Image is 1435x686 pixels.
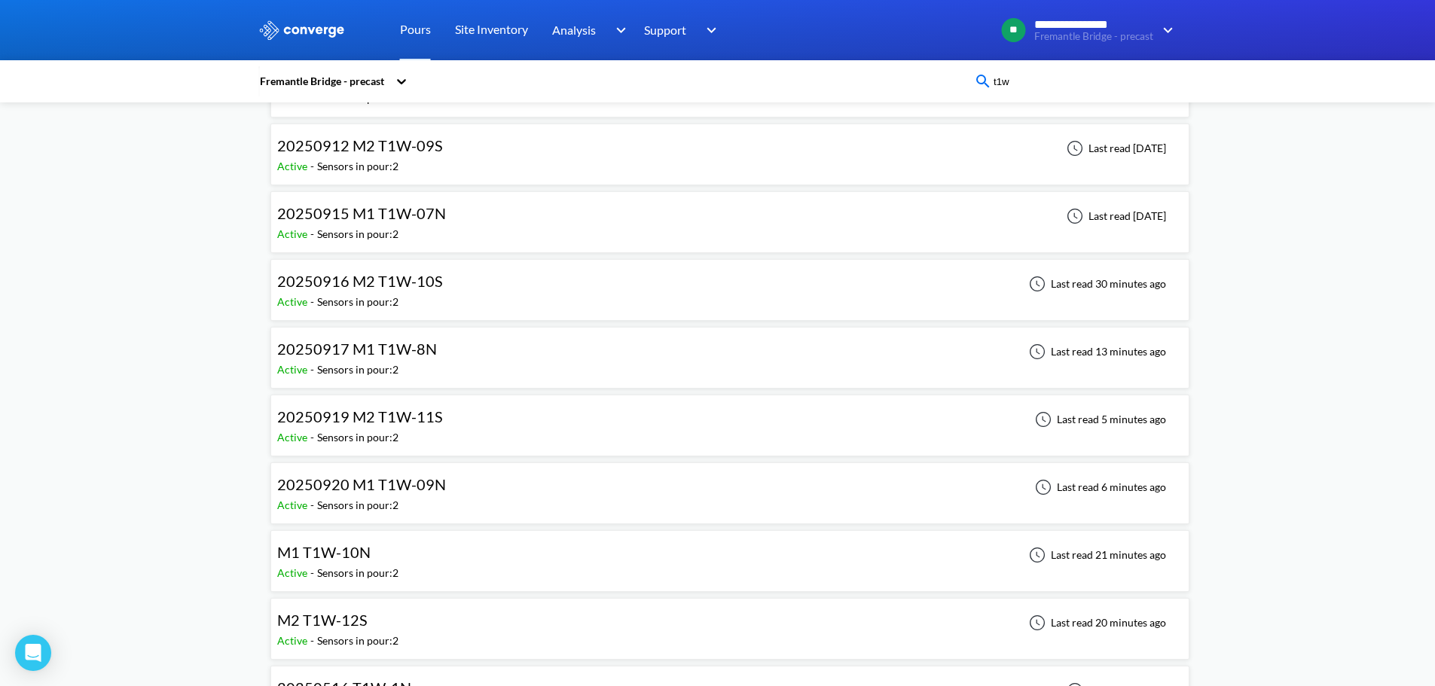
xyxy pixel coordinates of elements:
[277,543,371,561] span: M1 T1W-10N
[1021,614,1171,632] div: Last read 20 minutes ago
[15,635,51,671] div: Open Intercom Messenger
[277,160,310,172] span: Active
[277,566,310,579] span: Active
[277,407,443,425] span: 20250919 M2 T1W-11S
[992,73,1174,90] input: Type your pour name
[317,565,398,581] div: Sensors in pour: 2
[277,272,443,290] span: 20250916 M2 T1W-10S
[270,412,1189,425] a: 20250919 M2 T1W-11SActive-Sensors in pour:2Last read 5 minutes ago
[277,227,310,240] span: Active
[317,158,398,175] div: Sensors in pour: 2
[1027,410,1171,428] div: Last read 5 minutes ago
[310,227,317,240] span: -
[270,480,1189,492] a: 20250920 M1 T1W-09NActive-Sensors in pour:2Last read 6 minutes ago
[1058,207,1171,225] div: Last read [DATE]
[1058,139,1171,157] div: Last read [DATE]
[277,611,368,629] span: M2 T1W-12S
[277,340,437,358] span: 20250917 M1 T1W-8N
[310,160,317,172] span: -
[277,431,310,444] span: Active
[317,294,398,310] div: Sensors in pour: 2
[1027,478,1171,496] div: Last read 6 minutes ago
[270,615,1189,628] a: M2 T1W-12SActive-Sensors in pour:2Last read 20 minutes ago
[277,475,446,493] span: 20250920 M1 T1W-09N
[310,92,317,105] span: -
[270,344,1189,357] a: 20250917 M1 T1W-8NActive-Sensors in pour:2Last read 13 minutes ago
[310,566,317,579] span: -
[277,363,310,376] span: Active
[317,497,398,514] div: Sensors in pour: 2
[258,73,388,90] div: Fremantle Bridge - precast
[270,141,1189,154] a: 20250912 M2 T1W-09SActive-Sensors in pour:2Last read [DATE]
[258,20,346,40] img: logo_ewhite.svg
[277,498,310,511] span: Active
[310,295,317,308] span: -
[317,633,398,649] div: Sensors in pour: 2
[606,21,630,39] img: downArrow.svg
[270,209,1189,221] a: 20250915 M1 T1W-07NActive-Sensors in pour:2Last read [DATE]
[1034,31,1153,42] span: Fremantle Bridge - precast
[317,361,398,378] div: Sensors in pour: 2
[277,92,310,105] span: Active
[310,634,317,647] span: -
[270,547,1189,560] a: M1 T1W-10NActive-Sensors in pour:2Last read 21 minutes ago
[310,498,317,511] span: -
[277,136,443,154] span: 20250912 M2 T1W-09S
[697,21,721,39] img: downArrow.svg
[974,72,992,90] img: icon-search-blue.svg
[1021,343,1171,361] div: Last read 13 minutes ago
[277,204,446,222] span: 20250915 M1 T1W-07N
[1153,21,1177,39] img: downArrow.svg
[310,363,317,376] span: -
[277,295,310,308] span: Active
[552,20,596,39] span: Analysis
[644,20,686,39] span: Support
[1021,546,1171,564] div: Last read 21 minutes ago
[317,429,398,446] div: Sensors in pour: 2
[277,634,310,647] span: Active
[310,431,317,444] span: -
[1021,275,1171,293] div: Last read 30 minutes ago
[270,276,1189,289] a: 20250916 M2 T1W-10SActive-Sensors in pour:2Last read 30 minutes ago
[317,226,398,242] div: Sensors in pour: 2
